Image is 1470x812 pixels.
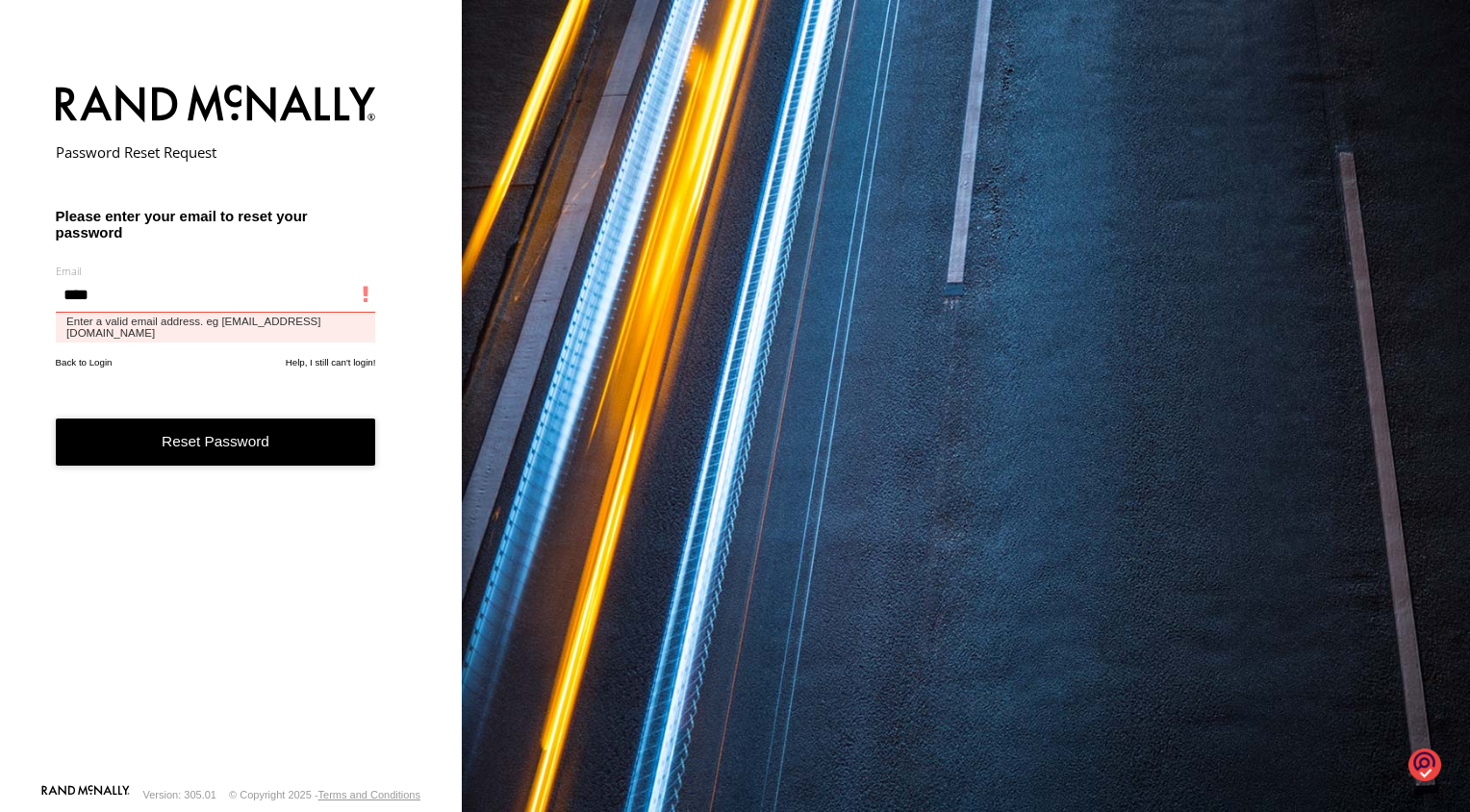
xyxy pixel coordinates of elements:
[41,785,130,804] a: Visit our Website
[56,81,376,130] img: Rand McNally
[229,789,420,800] div: © Copyright 2025 -
[56,419,376,466] button: Reset Password
[56,313,376,343] label: Enter a valid email address. eg [EMAIL_ADDRESS][DOMAIN_NAME]
[56,264,376,278] label: Email
[56,208,376,241] h3: Please enter your email to reset your password
[1408,748,1441,783] img: o1IwAAAABJRU5ErkJggg==
[143,789,216,800] div: Version: 305.01
[56,142,376,162] h2: Password Reset Request
[56,357,113,368] a: Back to Login
[318,789,420,800] a: Terms and Conditions
[286,357,376,368] a: Help, I still can't login!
